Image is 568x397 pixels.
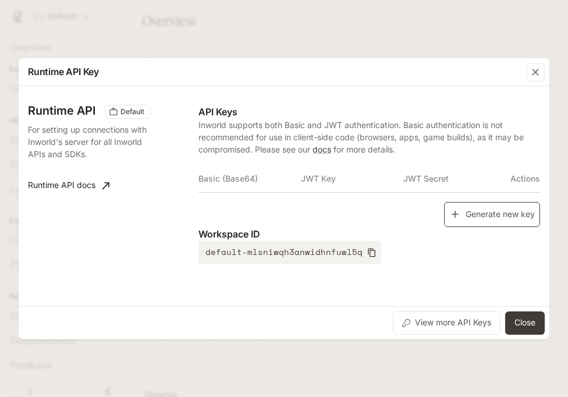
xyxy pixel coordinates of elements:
span: Default [116,107,149,117]
button: default-mlsniwqh3anwidhnfuwl5q [198,241,381,264]
p: Workspace ID [198,227,540,241]
button: Generate new key [444,202,540,227]
a: docs [313,144,331,154]
p: API Keys [198,105,540,119]
button: View more API Keys [393,311,500,335]
div: These keys will apply to your current workspace only [105,105,151,119]
th: Actions [506,165,540,193]
th: JWT Key [301,165,403,193]
a: Runtime API docs [23,174,114,197]
p: For setting up connections with Inworld's server for all Inworld APIs and SDKs. [28,123,149,160]
h3: Runtime API [28,105,95,116]
th: JWT Secret [403,165,506,193]
th: Basic (Base64) [198,165,301,193]
p: Runtime API Key [28,65,99,79]
button: Close [505,311,545,335]
p: Inworld supports both Basic and JWT authentication. Basic authentication is not recommended for u... [198,119,540,155]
